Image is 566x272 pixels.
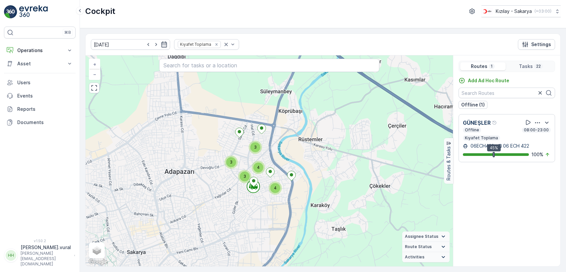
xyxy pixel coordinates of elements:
p: Cockpit [85,6,115,17]
p: Documents [17,119,73,126]
input: Search Routes [459,88,555,98]
p: Kıyafet Toplama [464,135,499,141]
a: Open this area in Google Maps (opens a new window) [87,258,109,266]
a: Add Ad Hoc Route [459,77,509,84]
p: 06 ECH 422 [503,143,529,149]
span: 3 [230,160,232,165]
button: HH[PERSON_NAME].vural[PERSON_NAME][EMAIL_ADDRESS][DOMAIN_NAME] [4,244,76,267]
div: 4 [269,181,282,195]
p: Tasks [519,63,533,70]
img: logo_light-DOdMpM7g.png [19,5,48,19]
button: Settings [518,39,555,50]
div: Kıyafet Toplama [178,41,212,47]
p: Routes & Tasks [445,147,452,181]
span: Route Status [405,244,432,249]
img: logo [4,5,17,19]
summary: Route Status [402,242,450,252]
span: Assignee Status [405,234,438,239]
p: 1 [490,64,493,69]
span: 3 [254,145,257,150]
span: 3 [243,174,246,179]
p: GÜNEŞLER [463,119,491,127]
p: Add Ad Hoc Route [468,77,509,84]
p: Settings [531,41,551,48]
input: dd/mm/yyyy [91,39,170,50]
p: ( +03:00 ) [535,9,551,14]
p: ⌘B [64,30,71,35]
div: 3 [224,156,238,169]
p: Events [17,93,73,99]
p: Kızılay - Sakarya [496,8,532,15]
p: [PERSON_NAME][EMAIL_ADDRESS][DOMAIN_NAME] [21,251,71,267]
img: Google [87,258,109,266]
span: v 1.50.2 [4,239,76,243]
p: 22 [535,64,541,69]
p: Routes [471,63,487,70]
div: Remove Kıyafet Toplama [213,42,220,47]
span: 4 [274,185,277,190]
div: 45% [487,144,501,152]
span: − [93,71,96,77]
img: k%C4%B1z%C4%B1lay_DTAvauz.png [481,8,493,15]
a: Users [4,76,76,89]
div: HH [6,250,16,261]
div: 3 [238,170,251,183]
a: Documents [4,116,76,129]
p: Offline (1) [461,102,485,108]
div: Help Tooltip Icon [492,120,497,125]
p: Offline [464,127,480,133]
p: Reports [17,106,73,112]
button: Operations [4,44,76,57]
p: Users [17,79,73,86]
span: Activities [405,254,424,260]
button: Offline (1) [459,101,487,109]
summary: Activities [402,252,450,262]
a: Zoom Out [90,69,99,79]
span: 4 [257,165,260,170]
p: [PERSON_NAME].vural [21,244,71,251]
button: Kızılay - Sakarya(+03:00) [481,5,561,17]
p: 100 % [532,151,543,158]
p: Operations [17,47,62,54]
summary: Assignee Status [402,232,450,242]
div: 4 [252,161,265,174]
input: Search for tasks or a location [159,59,380,72]
a: Events [4,89,76,102]
p: Asset [17,60,62,67]
a: Zoom In [90,59,99,69]
div: 3 [249,141,262,154]
span: + [93,61,96,67]
button: Asset [4,57,76,70]
a: Layers [90,243,104,258]
p: 08:00-23:00 [523,127,549,133]
a: Reports [4,102,76,116]
p: 06ECH422 [469,143,494,149]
